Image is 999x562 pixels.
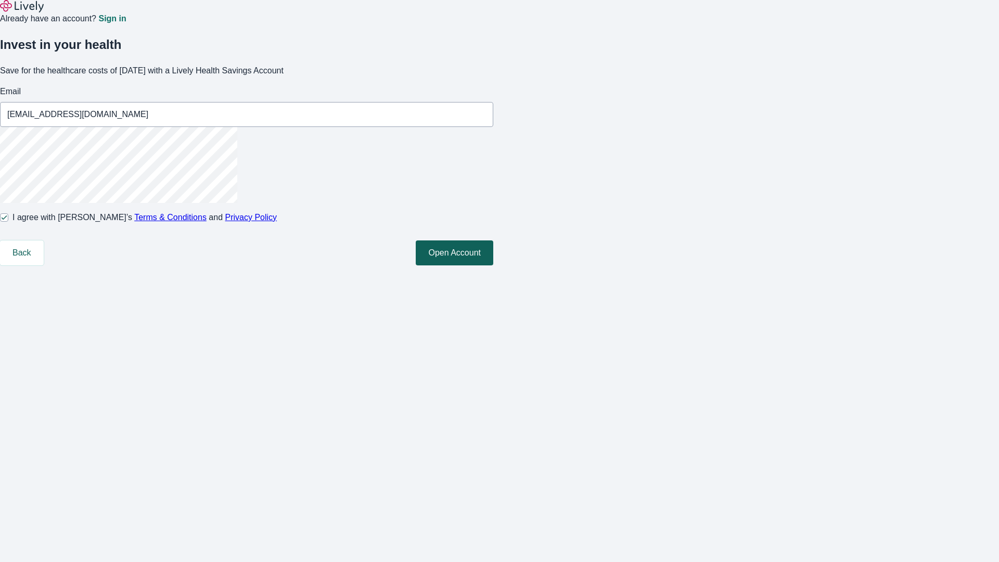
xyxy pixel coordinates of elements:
[225,213,277,222] a: Privacy Policy
[98,15,126,23] a: Sign in
[134,213,207,222] a: Terms & Conditions
[12,211,277,224] span: I agree with [PERSON_NAME]’s and
[416,240,493,265] button: Open Account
